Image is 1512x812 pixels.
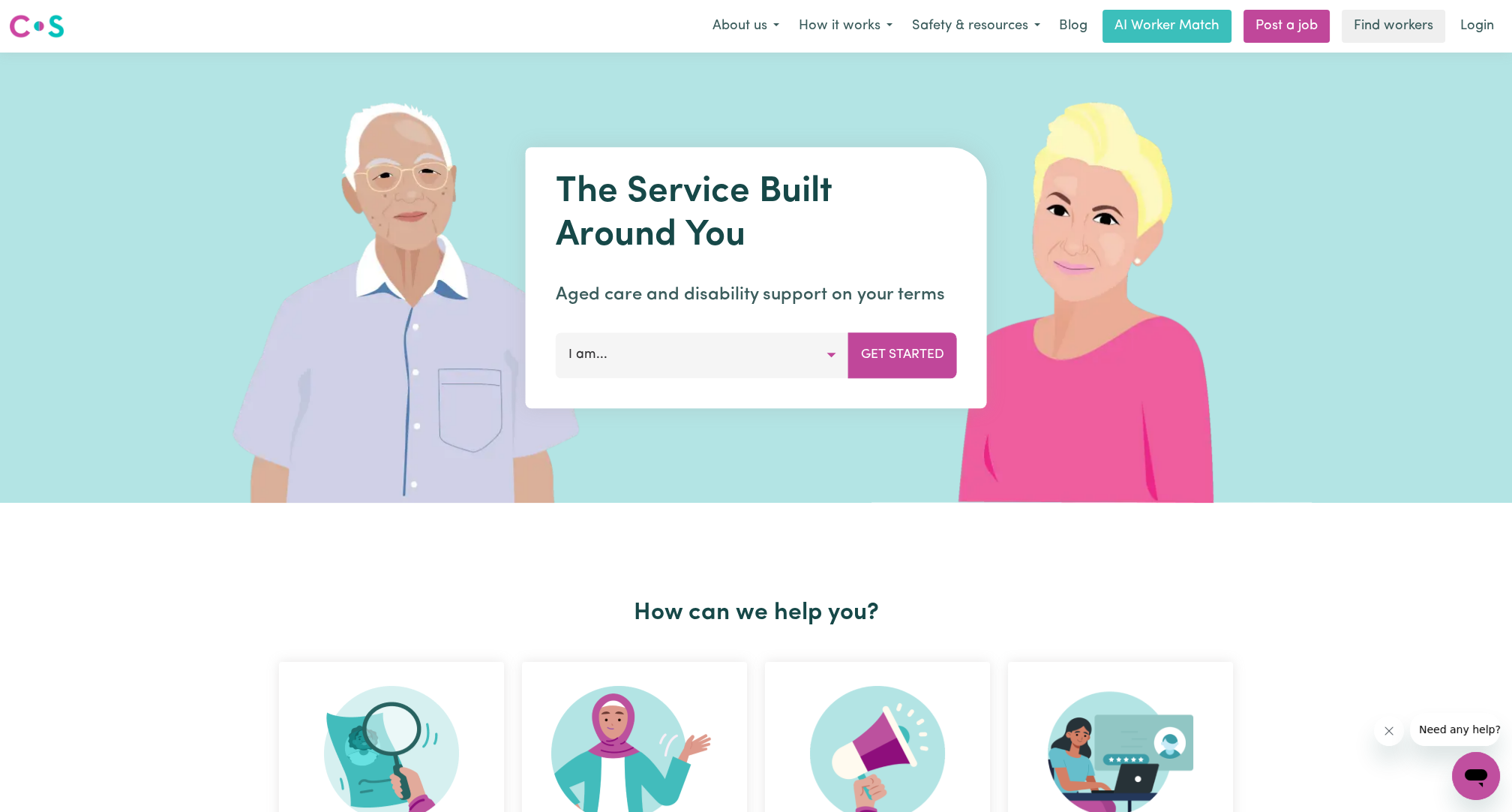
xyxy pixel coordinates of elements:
[1452,752,1500,800] iframe: Button to launch messaging window
[1374,716,1404,746] iframe: Close message
[848,332,957,377] button: Get Started
[1050,10,1096,43] a: Blog
[9,13,64,40] img: Careseekers logo
[789,11,902,42] button: How it works
[902,11,1050,42] button: Safety & resources
[9,11,91,23] span: Need any help?
[9,9,64,44] a: Careseekers logo
[556,332,849,377] button: I am...
[556,281,957,308] p: Aged care and disability support on your terms
[703,11,789,42] button: About us
[556,171,957,257] h1: The Service Built Around You
[270,599,1242,627] h2: How can we help you?
[1451,10,1503,43] a: Login
[1342,10,1445,43] a: Find workers
[1410,713,1500,746] iframe: Message from company
[1102,10,1231,43] a: AI Worker Match
[1243,10,1330,43] a: Post a job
